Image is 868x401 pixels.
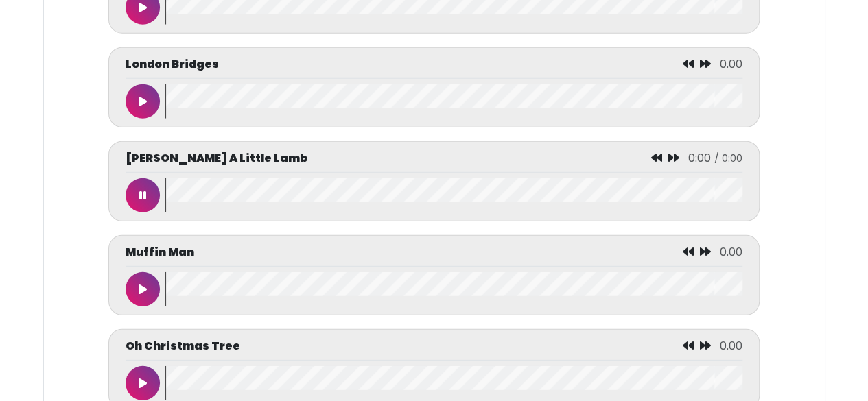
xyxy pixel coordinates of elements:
[126,56,219,73] p: London Bridges
[720,338,742,354] span: 0.00
[714,151,742,165] span: / 0:00
[688,150,711,166] span: 0:00
[126,150,307,167] p: [PERSON_NAME] A Little Lamb
[126,338,240,354] p: Oh Christmas Tree
[126,244,194,260] p: Muffin Man
[720,56,742,72] span: 0.00
[720,244,742,260] span: 0.00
